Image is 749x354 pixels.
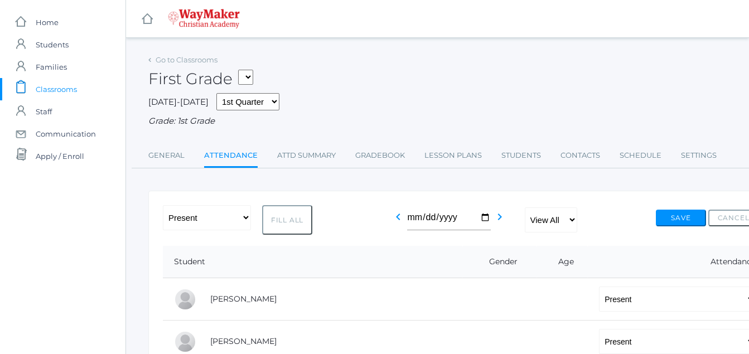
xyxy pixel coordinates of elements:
[210,294,277,304] a: [PERSON_NAME]
[36,11,59,33] span: Home
[210,336,277,346] a: [PERSON_NAME]
[681,144,717,167] a: Settings
[174,331,196,353] div: Dylan Hammock
[36,123,96,145] span: Communication
[36,100,52,123] span: Staff
[174,288,196,311] div: Vonn Diedrich
[36,78,77,100] span: Classrooms
[148,96,209,107] span: [DATE]-[DATE]
[204,144,258,168] a: Attendance
[36,145,84,167] span: Apply / Enroll
[656,210,706,226] button: Save
[392,210,405,224] i: chevron_left
[493,210,506,224] i: chevron_right
[36,56,67,78] span: Families
[163,246,462,278] th: Student
[262,205,312,235] button: Fill All
[36,33,69,56] span: Students
[355,144,405,167] a: Gradebook
[148,144,185,167] a: General
[424,144,482,167] a: Lesson Plans
[462,246,537,278] th: Gender
[537,246,588,278] th: Age
[168,9,240,28] img: 4_waymaker-logo-stack-white.png
[392,215,405,226] a: chevron_left
[501,144,541,167] a: Students
[620,144,661,167] a: Schedule
[493,215,506,226] a: chevron_right
[156,55,218,64] a: Go to Classrooms
[277,144,336,167] a: Attd Summary
[560,144,600,167] a: Contacts
[148,70,253,88] h2: First Grade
